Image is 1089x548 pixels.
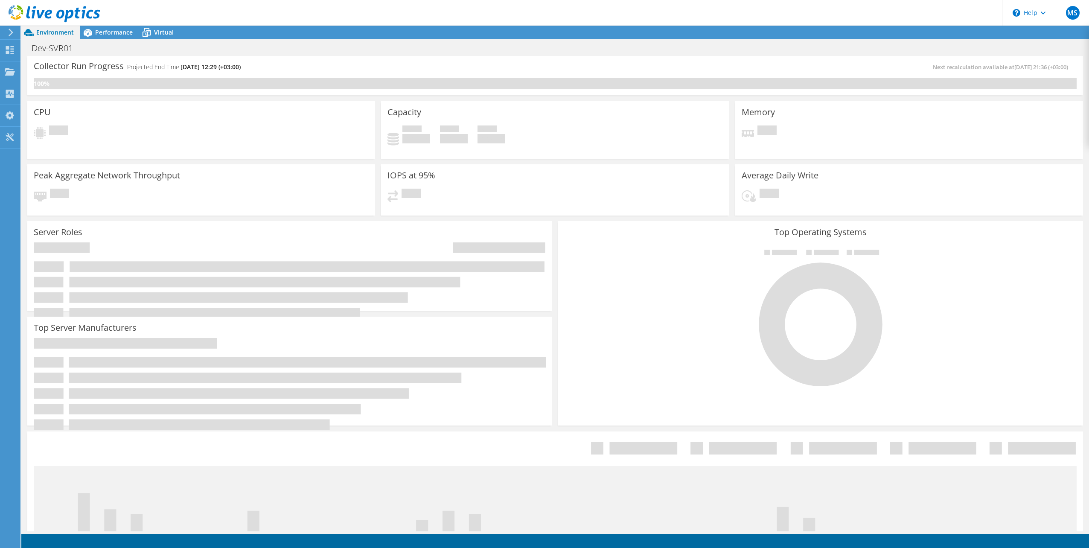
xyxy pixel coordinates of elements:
[127,62,241,72] h4: Projected End Time:
[34,108,51,117] h3: CPU
[440,134,468,143] h4: 0 GiB
[402,134,430,143] h4: 0 GiB
[742,108,775,117] h3: Memory
[1013,9,1020,17] svg: \n
[478,125,497,134] span: Total
[402,189,421,200] span: Pending
[387,171,435,180] h3: IOPS at 95%
[34,227,82,237] h3: Server Roles
[95,28,133,36] span: Performance
[1066,6,1080,20] span: MS
[154,28,174,36] span: Virtual
[565,227,1077,237] h3: Top Operating Systems
[757,125,777,137] span: Pending
[28,44,86,53] h1: Dev-SVR01
[49,125,68,137] span: Pending
[1014,63,1068,71] span: [DATE] 21:36 (+03:00)
[50,189,69,200] span: Pending
[402,125,422,134] span: Used
[933,63,1072,71] span: Next recalculation available at
[387,108,421,117] h3: Capacity
[181,63,241,71] span: [DATE] 12:29 (+03:00)
[742,171,818,180] h3: Average Daily Write
[478,134,505,143] h4: 0 GiB
[760,189,779,200] span: Pending
[440,125,459,134] span: Free
[36,28,74,36] span: Environment
[34,171,180,180] h3: Peak Aggregate Network Throughput
[34,323,137,332] h3: Top Server Manufacturers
